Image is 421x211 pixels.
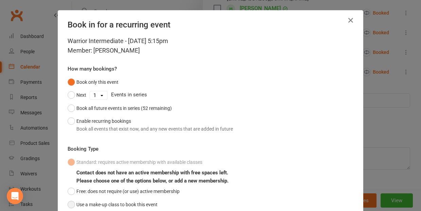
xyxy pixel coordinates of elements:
div: Events in series [68,89,353,101]
button: Next [68,89,86,101]
button: Enable recurring bookingsBook all events that exist now, and any new events that are added in future [68,115,233,135]
h4: Book in for a recurring event [68,20,353,30]
button: Use a make-up class to book this event [68,198,158,211]
div: Warrior Intermediate - [DATE] 5:15pm Member: [PERSON_NAME] [68,36,353,55]
div: Book all future events in series (52 remaining) [76,104,172,112]
label: Booking Type [68,145,98,153]
div: Open Intercom Messenger [7,188,23,204]
button: Close [345,15,356,26]
div: Book all events that exist now, and any new events that are added in future [76,125,233,133]
button: Book all future events in series (52 remaining) [68,102,172,115]
label: How many bookings? [68,65,117,73]
button: Book only this event [68,76,118,89]
b: Contact does not have an active membership with free spaces left. [76,170,228,176]
b: Please choose one of the options below, or add a new membership. [76,178,228,184]
button: Free: does not require (or use) active membership [68,185,180,198]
